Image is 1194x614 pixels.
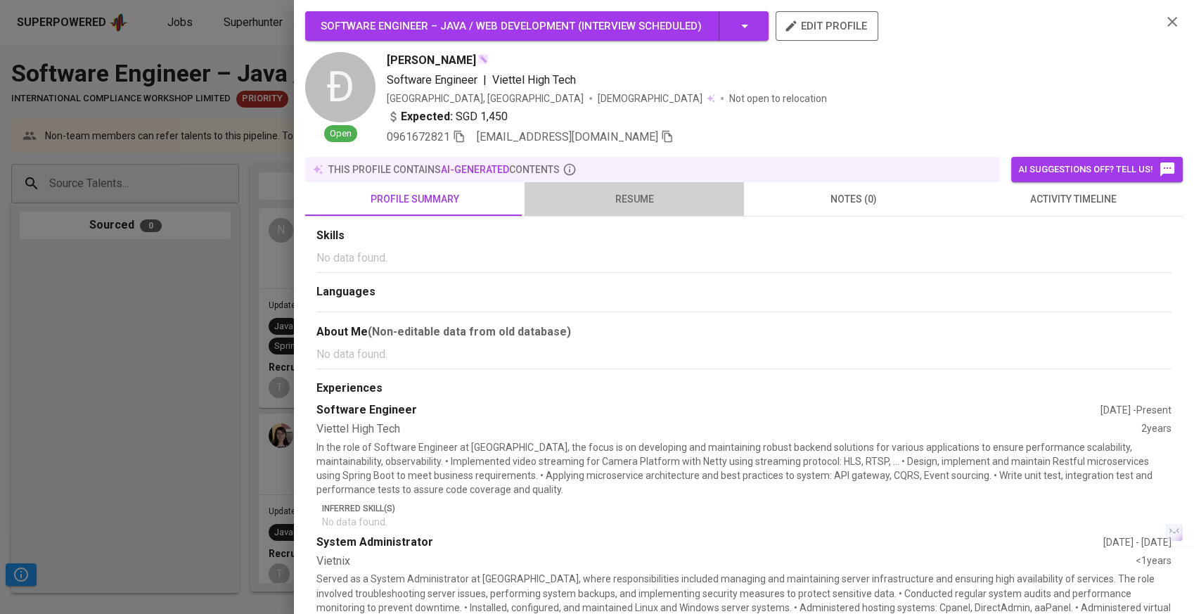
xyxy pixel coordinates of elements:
[729,91,827,105] p: Not open to relocation
[533,191,736,208] span: resume
[387,73,477,87] span: Software Engineer
[316,346,1171,363] p: No data found.
[972,191,1174,208] span: activity timeline
[483,72,487,89] span: |
[752,191,955,208] span: notes (0)
[316,535,1103,551] div: System Administrator
[322,502,1171,515] p: Inferred Skill(s)
[305,11,769,41] button: Software Engineer – Java / Web Development (Interview scheduled)
[316,402,1100,418] div: Software Engineer
[441,164,509,175] span: AI-generated
[477,53,489,65] img: magic_wand.svg
[598,91,705,105] span: [DEMOGRAPHIC_DATA]
[316,324,1171,340] div: About Me
[1100,403,1171,417] div: [DATE] - Present
[776,20,878,31] a: edit profile
[321,20,702,32] span: Software Engineer – Java / Web Development ( Interview scheduled )
[492,73,576,87] span: Viettel High Tech
[1011,157,1183,182] button: AI suggestions off? Tell us!
[1103,535,1171,549] div: [DATE] - [DATE]
[316,380,1171,397] div: Experiences
[368,325,571,338] b: (Non-editable data from old database)
[387,108,508,125] div: SGD 1,450
[776,11,878,41] button: edit profile
[316,228,1171,244] div: Skills
[477,130,658,143] span: [EMAIL_ADDRESS][DOMAIN_NAME]
[787,17,867,35] span: edit profile
[1018,161,1176,178] span: AI suggestions off? Tell us!
[316,554,1136,570] div: Vietnix
[324,127,357,141] span: Open
[316,440,1171,497] p: In the role of Software Engineer at [GEOGRAPHIC_DATA], the focus is on developing and maintaining...
[322,515,1171,529] p: No data found.
[1136,554,1171,570] div: <1 years
[305,52,375,122] div: Đ
[1141,421,1171,437] div: 2 years
[316,421,1141,437] div: Viettel High Tech
[328,162,560,177] p: this profile contains contents
[387,52,476,69] span: [PERSON_NAME]
[387,91,584,105] div: [GEOGRAPHIC_DATA], [GEOGRAPHIC_DATA]
[316,284,1171,300] div: Languages
[316,250,1171,267] p: No data found.
[401,108,453,125] b: Expected:
[314,191,516,208] span: profile summary
[387,130,450,143] span: 0961672821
